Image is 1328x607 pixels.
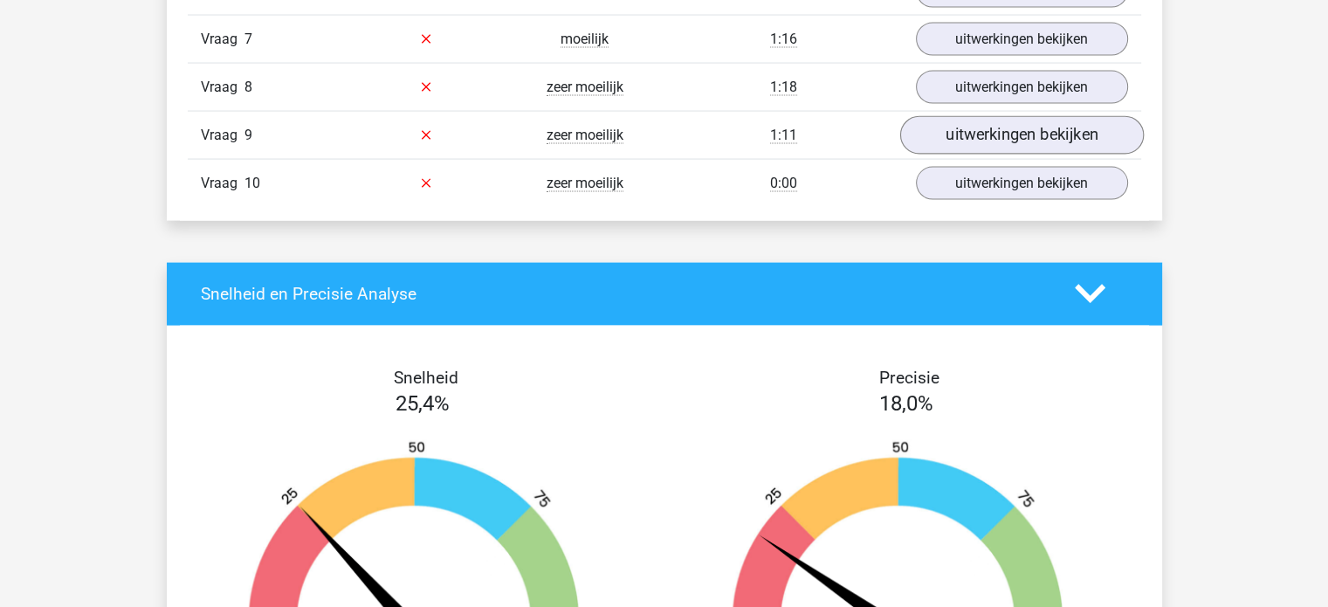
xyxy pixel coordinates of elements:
[916,71,1128,104] a: uitwerkingen bekijken
[770,127,797,144] span: 1:11
[547,79,623,96] span: zeer moeilijk
[547,175,623,192] span: zeer moeilijk
[770,79,797,96] span: 1:18
[561,31,609,48] span: moeilijk
[396,391,450,416] span: 25,4%
[244,175,260,191] span: 10
[201,125,244,146] span: Vraag
[916,23,1128,56] a: uitwerkingen bekijken
[201,173,244,194] span: Vraag
[201,284,1049,304] h4: Snelheid en Precisie Analyse
[770,175,797,192] span: 0:00
[879,391,933,416] span: 18,0%
[547,127,623,144] span: zeer moeilijk
[244,127,252,143] span: 9
[201,368,651,388] h4: Snelheid
[685,368,1135,388] h4: Precisie
[201,29,244,50] span: Vraag
[916,167,1128,200] a: uitwerkingen bekijken
[244,31,252,47] span: 7
[899,116,1143,155] a: uitwerkingen bekijken
[201,77,244,98] span: Vraag
[244,79,252,95] span: 8
[770,31,797,48] span: 1:16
